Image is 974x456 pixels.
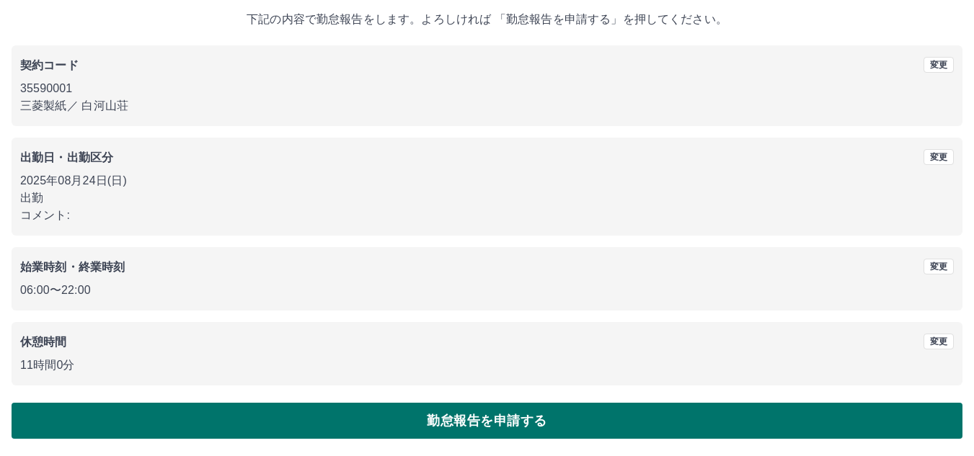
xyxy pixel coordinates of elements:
p: 06:00 〜 22:00 [20,282,954,299]
p: 35590001 [20,80,954,97]
b: 出勤日・出勤区分 [20,151,113,164]
b: 休憩時間 [20,336,67,348]
p: 2025年08月24日(日) [20,172,954,189]
p: コメント: [20,207,954,224]
button: 変更 [924,149,954,165]
b: 契約コード [20,59,79,71]
p: 三菱製紙 ／ 白河山荘 [20,97,954,115]
button: 変更 [924,259,954,274]
p: 11時間0分 [20,357,954,374]
button: 勤怠報告を申請する [12,403,962,439]
p: 出勤 [20,189,954,207]
p: 下記の内容で勤怠報告をします。よろしければ 「勤怠報告を申請する」を押してください。 [12,11,962,28]
button: 変更 [924,57,954,73]
button: 変更 [924,334,954,349]
b: 始業時刻・終業時刻 [20,261,125,273]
